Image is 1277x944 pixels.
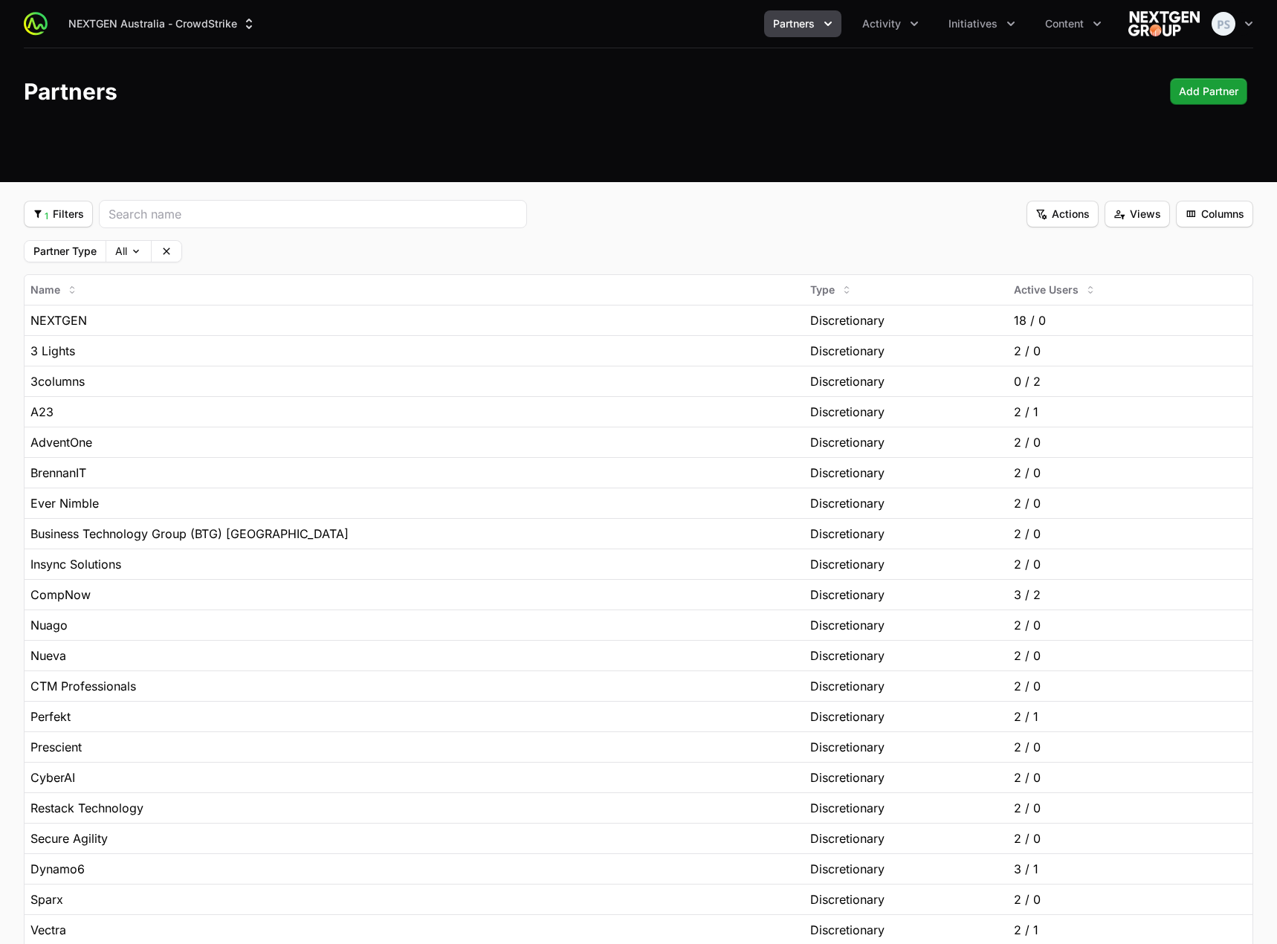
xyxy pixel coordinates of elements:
[810,860,885,878] span: Discretionary
[853,10,928,37] button: Activity
[1014,342,1041,360] span: 2 / 0
[30,738,82,756] span: Prescient
[1014,464,1041,482] span: 2 / 0
[30,342,75,360] span: 3 Lights
[1014,586,1041,604] span: 3 / 2
[810,555,885,573] span: Discretionary
[810,769,885,786] span: Discretionary
[30,860,85,878] span: Dynamo6
[45,212,48,221] sub: 1
[1035,205,1090,223] span: Actions
[1014,494,1041,512] span: 2 / 0
[1105,201,1170,227] button: Views
[810,433,885,451] span: Discretionary
[30,890,63,908] span: Sparx
[33,246,97,256] label: Partner Type
[1014,311,1046,329] span: 18 / 0
[940,10,1024,37] button: Initiatives
[1014,921,1038,939] span: 2 / 1
[1113,205,1161,223] span: Views
[810,830,885,847] span: Discretionary
[30,311,87,329] span: NEXTGEN
[1014,372,1041,390] span: 0 / 2
[30,677,136,695] span: CTM Professionals
[1045,16,1084,31] span: Content
[1036,10,1110,37] div: Content menu
[1014,555,1041,573] span: 2 / 0
[22,278,87,302] button: Name
[30,372,85,390] span: 3columns
[109,205,517,223] input: Search name
[810,799,885,817] span: Discretionary
[1014,282,1079,297] span: Active Users
[59,10,265,37] button: NEXTGEN Australia - CrowdStrike
[810,616,885,634] span: Discretionary
[30,494,99,512] span: Ever Nimble
[940,10,1024,37] div: Initiatives menu
[1128,9,1200,39] img: NEXTGEN Australia
[1212,12,1235,36] img: Peter Spillane
[33,205,84,223] span: Filters
[30,708,71,725] span: Perfekt
[1170,78,1247,105] div: Primary actions
[1014,677,1041,695] span: 2 / 0
[853,10,928,37] div: Activity menu
[30,586,91,604] span: CompNow
[30,464,86,482] span: BrennanIT
[1036,10,1110,37] button: Content
[1014,525,1041,543] span: 2 / 0
[1176,201,1253,227] button: Columns
[1014,799,1041,817] span: 2 / 0
[810,403,885,421] span: Discretionary
[810,311,885,329] span: Discretionary
[1179,83,1238,100] span: Add Partner
[30,525,349,543] span: Business Technology Group (BTG) [GEOGRAPHIC_DATA]
[810,282,835,297] span: Type
[1014,830,1041,847] span: 2 / 0
[1170,78,1247,105] button: Add Partner
[810,372,885,390] span: Discretionary
[30,769,75,786] span: CyberAI
[1185,205,1244,223] span: Columns
[24,12,48,36] img: ActivitySource
[30,616,68,634] span: Nuago
[810,586,885,604] span: Discretionary
[810,890,885,908] span: Discretionary
[30,555,121,573] span: Insync Solutions
[1014,647,1041,665] span: 2 / 0
[810,921,885,939] span: Discretionary
[30,282,60,297] span: Name
[810,738,885,756] span: Discretionary
[24,78,117,105] h1: Partners
[1014,738,1041,756] span: 2 / 0
[810,525,885,543] span: Discretionary
[1014,403,1038,421] span: 2 / 1
[810,647,885,665] span: Discretionary
[1014,769,1041,786] span: 2 / 0
[30,403,54,421] span: A23
[801,278,861,302] button: Type
[59,10,265,37] div: Supplier switch menu
[764,10,841,37] button: Partners
[30,830,108,847] span: Secure Agility
[948,16,998,31] span: Initiatives
[1014,890,1041,908] span: 2 / 0
[24,201,93,227] button: Filter options
[810,494,885,512] span: Discretionary
[764,10,841,37] div: Partners menu
[1027,201,1099,227] button: Filter options
[1014,860,1038,878] span: 3 / 1
[1014,433,1041,451] span: 2 / 0
[30,647,66,665] span: Nueva
[810,677,885,695] span: Discretionary
[30,799,143,817] span: Restack Technology
[1005,278,1105,302] button: Active Users
[48,10,1110,37] div: Main navigation
[1014,616,1041,634] span: 2 / 0
[810,342,885,360] span: Discretionary
[30,921,66,939] span: Vectra
[862,16,901,31] span: Activity
[810,708,885,725] span: Discretionary
[810,464,885,482] span: Discretionary
[1014,708,1038,725] span: 2 / 1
